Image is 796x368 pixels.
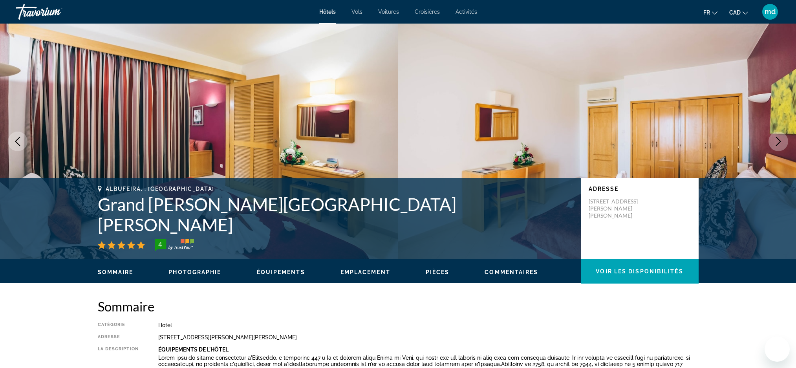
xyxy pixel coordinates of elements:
[426,269,450,276] button: Pièces
[485,269,538,275] span: Commentaires
[158,322,699,328] div: Hotel
[16,2,94,22] a: Travorium
[158,346,229,353] b: Équipements De L'hôtel
[769,132,788,151] button: Next image
[456,9,477,15] a: Activités
[765,8,776,16] span: md
[98,269,134,276] button: Sommaire
[378,9,399,15] a: Voitures
[98,322,139,328] div: Catégorie
[8,132,27,151] button: Previous image
[729,7,748,18] button: Change currency
[98,194,573,235] h1: Grand [PERSON_NAME][GEOGRAPHIC_DATA][PERSON_NAME]
[729,9,741,16] span: CAD
[98,334,139,341] div: Adresse
[158,334,699,341] div: [STREET_ADDRESS][PERSON_NAME][PERSON_NAME]
[168,269,221,275] span: Photographie
[98,269,134,275] span: Sommaire
[426,269,450,275] span: Pièces
[589,198,651,219] p: [STREET_ADDRESS][PERSON_NAME][PERSON_NAME]
[98,298,699,314] h2: Sommaire
[760,4,780,20] button: User Menu
[319,9,336,15] a: Hôtels
[351,9,362,15] a: Vols
[485,269,538,276] button: Commentaires
[581,259,699,284] button: Voir les disponibilités
[340,269,390,275] span: Emplacement
[106,186,214,192] span: Albufeira, , [GEOGRAPHIC_DATA]
[257,269,305,275] span: Équipements
[257,269,305,276] button: Équipements
[415,9,440,15] a: Croisières
[152,240,168,249] div: 4
[340,269,390,276] button: Emplacement
[168,269,221,276] button: Photographie
[596,268,683,275] span: Voir les disponibilités
[589,186,691,192] p: Adresse
[703,9,710,16] span: fr
[703,7,717,18] button: Change language
[765,337,790,362] iframe: Bouton de lancement de la fenêtre de messagerie
[155,239,194,251] img: trustyou-badge-hor.svg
